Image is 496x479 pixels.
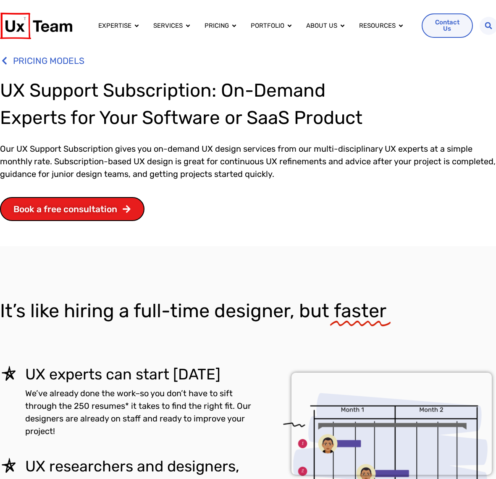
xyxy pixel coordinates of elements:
a: Resources [359,21,396,31]
a: Contact Us [422,13,472,38]
a: Portfolio [251,21,284,31]
span: Contact Us [433,19,462,32]
p: We’ve already done the work–so you don’t have to sift through the 250 resumes* it takes to find t... [25,387,258,437]
a: Services [153,21,183,31]
span: faster [334,300,386,322]
a: Expertise [98,21,131,31]
span: Book a free consultation [13,205,117,213]
span: UX experts can start [DATE] [25,365,220,383]
nav: Menu [92,18,415,34]
a: Pricing [205,21,229,31]
span: PRICING MODELS [11,52,84,70]
div: Menu Toggle [92,18,415,34]
iframe: Popup CTA [291,373,492,475]
a: About us [306,21,337,31]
